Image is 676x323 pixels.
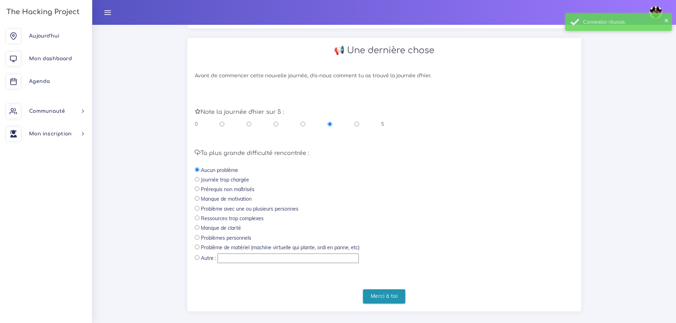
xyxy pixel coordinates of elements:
[29,131,72,137] span: Mon inscription
[4,8,79,16] h3: The Hacking Project
[29,108,65,114] span: Communauté
[363,289,406,304] input: Merci à toi
[195,109,574,116] h5: Note la journée d'hier sur 5 :
[649,6,662,19] img: avatar
[664,16,669,23] button: ×
[201,186,254,193] label: Prérequis non maîtrisés
[201,234,251,241] label: Problèmes personnels
[201,176,249,183] label: Journée trop chargée
[195,73,574,79] h6: Avant de commencer cette nouvelle journée, dis-nous comment tu as trouvé la journée d'hier.
[201,255,216,262] label: Autre :
[201,195,252,202] label: Manque de motivation
[201,244,359,251] label: Problème de matériel (machine virtuelle qui plante, ordi en panne, etc)
[201,224,241,232] label: Manque de clarté
[201,205,298,212] label: Problème avec une ou plusieurs personnes
[195,45,574,56] h2: 📢 Une dernière chose
[29,56,72,61] span: Mon dashboard
[29,33,59,39] span: Aujourd'hui
[201,215,264,222] label: Ressources trop complexes
[195,121,384,128] div: 0 5
[583,18,666,26] div: Connexion réussie.
[201,167,238,174] label: Aucun problème
[29,79,50,84] span: Agenda
[195,150,574,157] h5: Ta plus grande difficulté rencontrée :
